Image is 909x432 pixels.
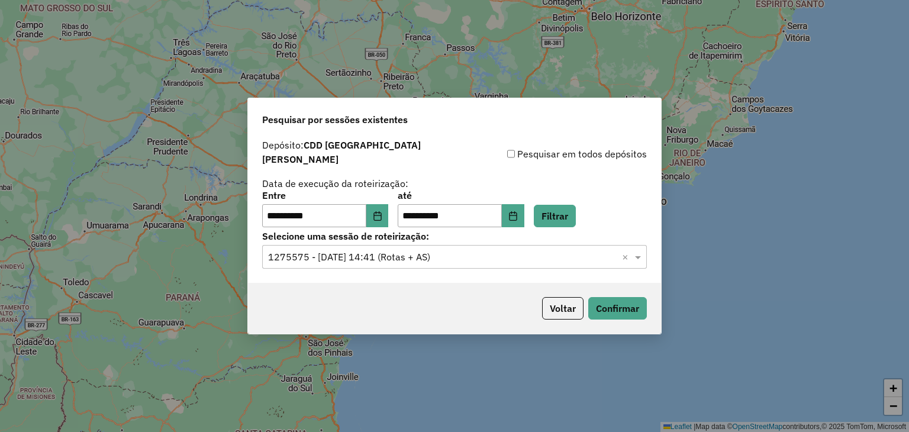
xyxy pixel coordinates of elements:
button: Voltar [542,297,584,320]
span: Pesquisar por sessões existentes [262,112,408,127]
div: Pesquisar em todos depósitos [454,147,647,161]
button: Confirmar [588,297,647,320]
button: Filtrar [534,205,576,227]
label: Selecione uma sessão de roteirização: [262,229,647,243]
label: Depósito: [262,138,454,166]
label: Entre [262,188,388,202]
button: Choose Date [502,204,524,228]
span: Clear all [622,250,632,264]
strong: CDD [GEOGRAPHIC_DATA][PERSON_NAME] [262,139,421,165]
label: Data de execução da roteirização: [262,176,408,191]
label: até [398,188,524,202]
button: Choose Date [366,204,389,228]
